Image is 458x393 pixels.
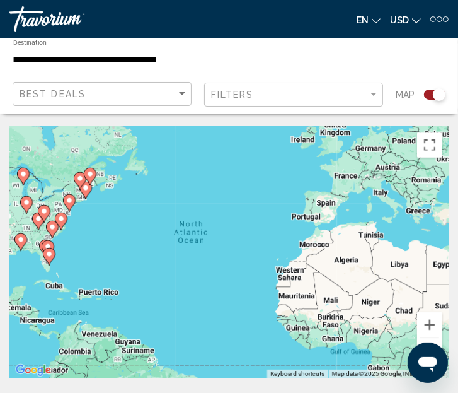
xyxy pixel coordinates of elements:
button: Change currency [390,11,421,29]
span: Best Deals [20,89,86,99]
span: USD [390,15,409,25]
button: Zoom out [417,338,442,363]
a: Open this area in Google Maps (opens a new window) [13,362,54,378]
a: Travorium [9,6,223,32]
button: Change language [357,11,381,29]
button: Zoom in [417,312,442,337]
img: Google [13,362,54,378]
mat-select: Sort by [20,89,188,100]
button: Toggle fullscreen view [417,132,442,158]
iframe: Button to launch messaging window [408,343,448,383]
button: Filter [204,82,383,108]
span: Filters [211,90,254,100]
span: Map [396,86,415,103]
span: Map data ©2025 Google, INEGI [332,370,420,377]
button: Keyboard shortcuts [270,370,324,378]
span: en [357,15,369,25]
